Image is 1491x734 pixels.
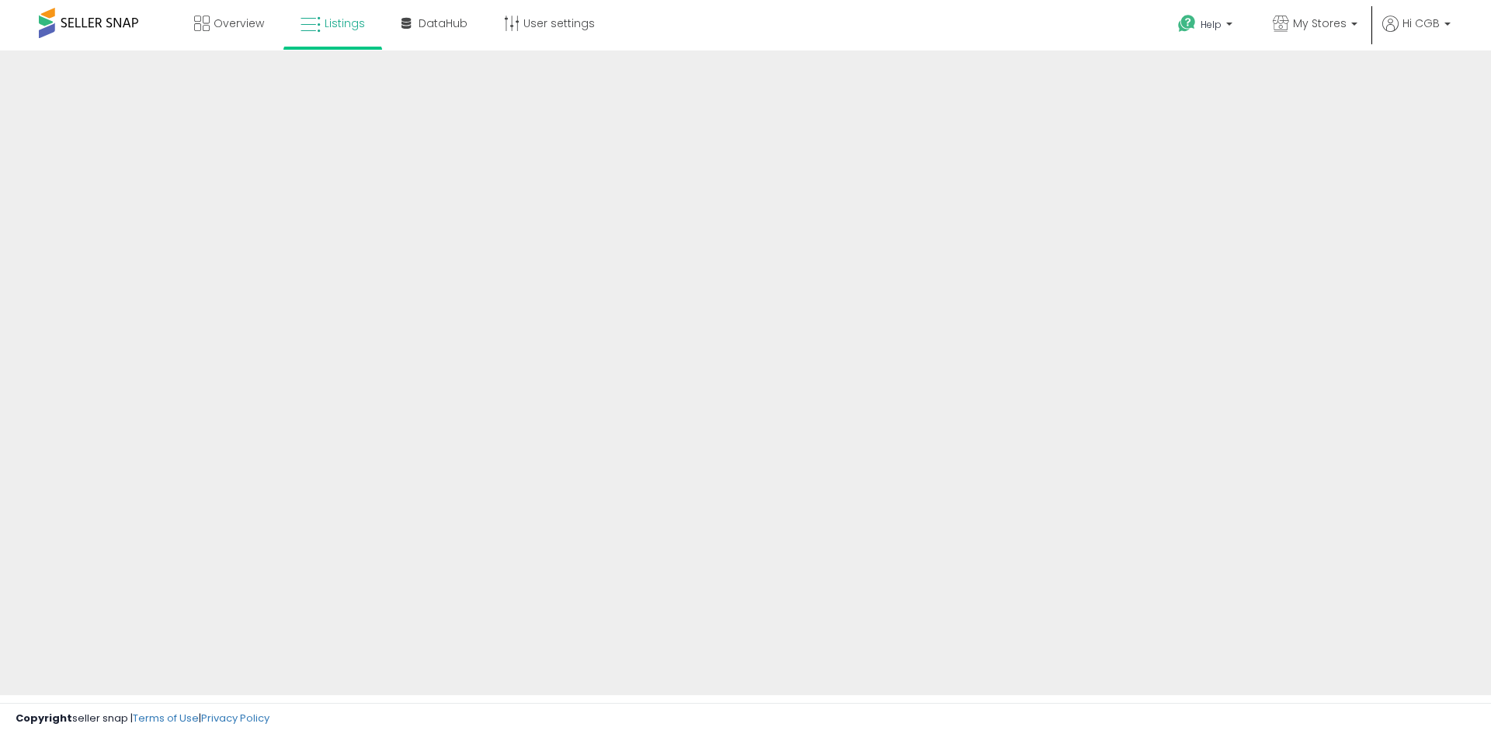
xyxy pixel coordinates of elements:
span: Listings [325,16,365,31]
a: Help [1166,2,1248,50]
span: Help [1201,18,1222,31]
span: Hi CGB [1402,16,1440,31]
span: DataHub [419,16,467,31]
span: My Stores [1293,16,1347,31]
a: Hi CGB [1382,16,1451,50]
span: Overview [214,16,264,31]
i: Get Help [1177,14,1197,33]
